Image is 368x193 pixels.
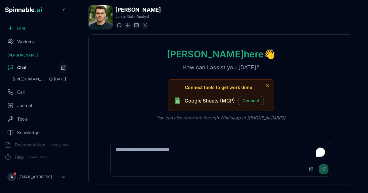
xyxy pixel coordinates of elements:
[17,39,34,45] span: Workers
[147,115,295,121] p: You can also reach me through Whatsapp at
[17,89,25,95] span: Call
[10,175,13,179] span: A
[264,48,275,60] span: wave
[89,5,113,29] img: Pavel Stoyanov
[185,84,252,91] span: Connect tools to get work done
[5,6,42,14] span: Spinnable
[17,116,28,122] span: Tools
[157,48,285,60] h1: [PERSON_NAME] here
[115,21,123,29] button: Start a chat with Pavel Stoyanov
[185,97,235,104] span: Google Sheets (MCP)
[48,142,71,148] span: Coming Soon
[47,77,66,82] span: [DATE]
[17,64,27,71] span: Chat
[111,142,331,162] textarea: To enrich screen reader interactions, please activate Accessibility in Grammarly extension settings
[26,154,49,160] span: Coming Soon
[143,23,148,28] img: WhatsApp
[35,6,42,14] span: .ai
[17,25,25,31] span: Hire
[132,21,140,29] button: Send email to pavel.stoyanov@getspinnable.ai
[124,21,131,29] button: Start a call with Pavel Stoyanov
[15,142,45,148] span: Documentation
[2,50,71,60] div: [PERSON_NAME]
[17,129,40,136] span: Knowledge
[15,154,24,160] span: Help
[13,77,47,82] span: https://docs.google.com/spreadsheets/d/18lS6EZoV5QxHVT33qroh5VbG-EIk67Goi0RtB08zvok/edit?usp=shar...
[115,14,161,19] p: Junior Data Analyst
[173,63,269,72] p: How can I assist you [DATE]?
[141,21,148,29] button: WhatsApp
[247,115,286,120] a: [PHONE_NUMBER]
[115,6,161,14] h1: [PERSON_NAME]
[18,175,52,179] p: [EMAIL_ADDRESS]
[17,102,32,109] span: Journal
[174,97,181,104] img: Google Sheets (MCP)
[5,171,69,183] button: A[EMAIL_ADDRESS]
[58,62,69,73] button: Start new chat
[264,82,271,89] button: Dismiss tool suggestions
[10,75,69,83] button: Open conversation: https://docs.google.com/spreadsheets/d/18lS6EZoV5QxHVT33qroh5VbG-EIk67Goi0RtB0...
[239,96,263,105] button: Connect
